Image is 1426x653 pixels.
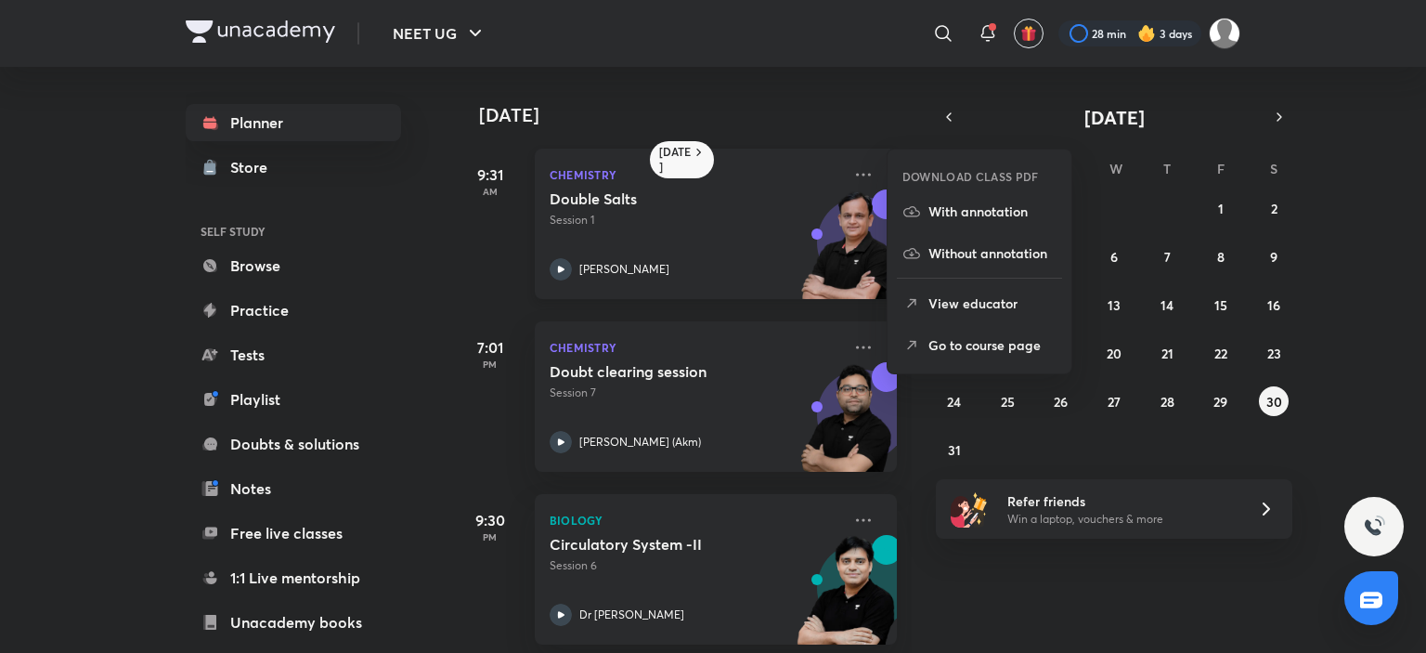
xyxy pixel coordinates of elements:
button: August 22, 2025 [1206,338,1236,368]
abbr: August 9, 2025 [1270,248,1277,266]
a: Practice [186,292,401,329]
img: Company Logo [186,20,335,43]
span: [DATE] [1084,105,1145,130]
button: August 24, 2025 [940,386,969,416]
abbr: August 26, 2025 [1054,393,1068,411]
p: Session 6 [550,557,841,574]
button: August 28, 2025 [1152,386,1182,416]
abbr: August 15, 2025 [1214,296,1227,314]
abbr: August 7, 2025 [1164,248,1171,266]
img: streak [1137,24,1156,43]
img: ttu [1363,516,1385,538]
h6: [DATE] [659,145,692,175]
a: 1:1 Live mentorship [186,559,401,596]
p: Dr [PERSON_NAME] [579,607,684,623]
a: Unacademy books [186,604,401,641]
a: Tests [186,336,401,373]
p: Chemistry [550,163,841,186]
h6: Refer friends [1007,491,1236,511]
abbr: Thursday [1163,160,1171,177]
h5: Doubt clearing session [550,362,781,381]
abbr: August 28, 2025 [1160,393,1174,411]
abbr: August 16, 2025 [1267,296,1280,314]
button: August 14, 2025 [1152,290,1182,320]
button: August 27, 2025 [1099,386,1129,416]
img: avatar [1020,25,1037,42]
button: August 1, 2025 [1206,193,1236,223]
p: [PERSON_NAME] [579,261,669,278]
p: Without annotation [928,243,1057,263]
button: August 26, 2025 [1046,386,1076,416]
p: PM [453,359,527,370]
abbr: August 8, 2025 [1217,248,1225,266]
h4: [DATE] [479,104,915,126]
button: August 21, 2025 [1152,338,1182,368]
button: August 29, 2025 [1206,386,1236,416]
h5: 9:30 [453,509,527,531]
img: referral [951,490,988,528]
button: avatar [1014,19,1044,48]
button: August 31, 2025 [940,435,969,464]
button: August 8, 2025 [1206,242,1236,271]
button: August 9, 2025 [1259,242,1289,271]
h6: SELF STUDY [186,215,401,247]
p: Session 7 [550,385,841,401]
button: August 15, 2025 [1206,290,1236,320]
abbr: August 14, 2025 [1160,296,1173,314]
p: Chemistry [550,336,841,359]
h5: 9:31 [453,163,527,186]
abbr: August 23, 2025 [1267,345,1281,362]
abbr: August 25, 2025 [1001,393,1015,411]
abbr: August 31, 2025 [948,441,961,459]
abbr: August 13, 2025 [1108,296,1121,314]
button: August 23, 2025 [1259,338,1289,368]
p: Win a laptop, vouchers & more [1007,511,1236,528]
button: [DATE] [962,104,1266,130]
abbr: August 27, 2025 [1108,393,1121,411]
button: NEET UG [382,15,498,52]
p: View educator [928,294,1057,313]
p: Biology [550,509,841,531]
button: August 13, 2025 [1099,290,1129,320]
p: Go to course page [928,335,1057,355]
p: PM [453,531,527,542]
button: August 2, 2025 [1259,193,1289,223]
abbr: August 29, 2025 [1213,393,1227,411]
button: August 30, 2025 [1259,386,1289,416]
abbr: August 1, 2025 [1218,200,1224,217]
abbr: August 24, 2025 [947,393,961,411]
a: Free live classes [186,515,401,552]
abbr: Saturday [1270,160,1277,177]
abbr: August 21, 2025 [1161,345,1173,362]
h5: Circulatory System -II [550,535,781,554]
button: August 25, 2025 [992,386,1022,416]
abbr: August 6, 2025 [1110,248,1118,266]
abbr: Friday [1217,160,1225,177]
a: Planner [186,104,401,141]
a: Playlist [186,381,401,418]
a: Doubts & solutions [186,425,401,463]
h5: Double Salts [550,189,781,208]
abbr: August 30, 2025 [1266,393,1282,411]
img: unacademy [795,189,897,318]
abbr: August 22, 2025 [1214,345,1227,362]
p: With annotation [928,202,1057,221]
abbr: August 20, 2025 [1107,345,1121,362]
button: August 20, 2025 [1099,338,1129,368]
p: [PERSON_NAME] (Akm) [579,434,701,451]
button: August 16, 2025 [1259,290,1289,320]
abbr: Wednesday [1109,160,1122,177]
p: AM [453,186,527,197]
a: Store [186,149,401,186]
a: Notes [186,470,401,507]
img: unacademy [795,362,897,490]
p: Session 1 [550,212,841,229]
h5: 7:01 [453,336,527,359]
img: Kebir Hasan Sk [1209,18,1240,49]
h6: DOWNLOAD CLASS PDF [902,168,1039,185]
div: Store [230,156,279,178]
button: August 7, 2025 [1152,242,1182,271]
a: Company Logo [186,20,335,47]
button: August 6, 2025 [1099,242,1129,271]
abbr: August 2, 2025 [1271,200,1277,217]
